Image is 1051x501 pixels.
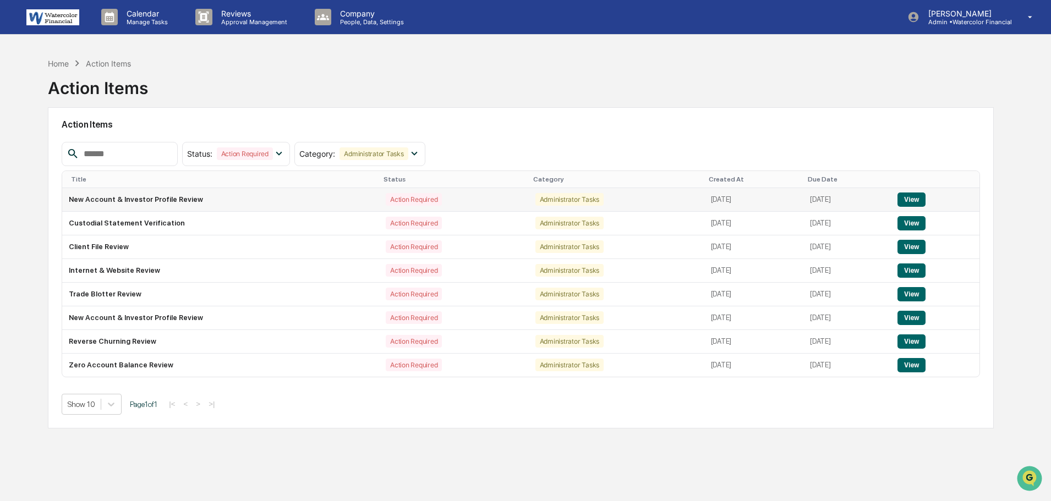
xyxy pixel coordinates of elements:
div: Administrator Tasks [535,217,604,229]
p: Reviews [212,9,293,18]
td: [DATE] [803,188,891,212]
td: [DATE] [803,283,891,306]
span: Attestations [91,225,136,236]
td: Client File Review [62,235,379,259]
td: [DATE] [803,354,891,377]
span: • [91,150,95,158]
div: Action Required [386,359,442,371]
div: Administrator Tasks [535,311,604,324]
p: How can we help? [11,23,200,41]
div: Title [71,175,375,183]
div: 🖐️ [11,226,20,235]
a: View [897,219,926,227]
span: [DATE] [97,150,120,158]
a: 🗄️Attestations [75,221,141,240]
div: Start new chat [50,84,180,95]
div: Action Required [386,240,442,253]
div: We're available if you need us! [50,95,151,104]
span: • [91,179,95,188]
button: > [193,399,204,409]
div: Administrator Tasks [535,335,604,348]
span: Pylon [110,273,133,281]
div: Category [533,175,700,183]
div: Action Required [386,217,442,229]
img: 8933085812038_c878075ebb4cc5468115_72.jpg [23,84,43,104]
a: View [897,361,926,369]
p: Calendar [118,9,173,18]
img: Jack Rasmussen [11,139,29,157]
img: logo [26,9,79,25]
td: Custodial Statement Verification [62,212,379,235]
p: [PERSON_NAME] [919,9,1012,18]
td: [DATE] [803,330,891,354]
span: Category : [299,149,335,158]
td: Zero Account Balance Review [62,354,379,377]
div: Status [384,175,524,183]
button: See all [171,120,200,133]
div: Created At [709,175,799,183]
div: Administrator Tasks [340,147,408,160]
td: [DATE] [803,259,891,283]
td: [DATE] [704,259,803,283]
span: Page 1 of 1 [130,400,157,409]
td: [DATE] [803,235,891,259]
div: Administrator Tasks [535,240,604,253]
button: View [897,216,926,230]
td: [DATE] [803,212,891,235]
a: View [897,290,926,298]
td: Internet & Website Review [62,259,379,283]
td: [DATE] [704,188,803,212]
td: [DATE] [704,306,803,330]
button: >| [205,399,218,409]
td: [DATE] [704,330,803,354]
span: Data Lookup [22,246,69,257]
button: View [897,287,926,301]
button: View [897,240,926,254]
td: New Account & Investor Profile Review [62,188,379,212]
div: Action Items [48,69,148,98]
h2: Action Items [62,119,980,130]
div: Administrator Tasks [535,359,604,371]
a: View [897,313,926,322]
span: [DATE] [97,179,120,188]
img: 1746055101610-c473b297-6a78-478c-a979-82029cc54cd1 [22,150,31,159]
a: View [897,195,926,203]
td: [DATE] [704,212,803,235]
iframe: Open customer support [1016,465,1045,494]
span: [PERSON_NAME] [34,179,89,188]
span: [PERSON_NAME] [34,150,89,158]
td: [DATE] [803,306,891,330]
button: View [897,263,926,278]
td: [DATE] [704,354,803,377]
div: 🗄️ [80,226,89,235]
div: Administrator Tasks [535,288,604,300]
button: View [897,358,926,372]
div: Action Required [386,193,442,206]
span: Preclearance [22,225,71,236]
a: View [897,243,926,251]
a: View [897,266,926,274]
a: 🔎Data Lookup [7,241,74,261]
div: Action Required [217,147,273,160]
p: People, Data, Settings [331,18,409,26]
button: |< [166,399,178,409]
div: Due Date [808,175,886,183]
div: Administrator Tasks [535,193,604,206]
td: New Account & Investor Profile Review [62,306,379,330]
button: View [897,311,926,325]
p: Manage Tasks [118,18,173,26]
p: Admin • Watercolor Financial [919,18,1012,26]
div: Administrator Tasks [535,264,604,277]
div: Action Required [386,335,442,348]
img: Megan Poore [11,169,29,186]
div: Action Items [86,59,131,68]
img: 1746055101610-c473b297-6a78-478c-a979-82029cc54cd1 [11,84,31,104]
a: Powered byPylon [78,272,133,281]
div: Action Required [386,311,442,324]
a: 🖐️Preclearance [7,221,75,240]
div: Action Required [386,288,442,300]
div: 🔎 [11,247,20,256]
td: Trade Blotter Review [62,283,379,306]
